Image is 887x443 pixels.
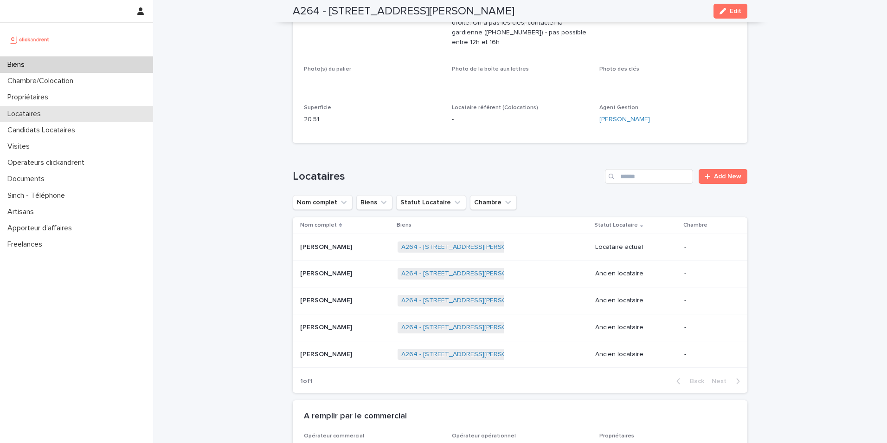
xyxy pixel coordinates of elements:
[401,324,535,332] a: A264 - [STREET_ADDRESS][PERSON_NAME]
[452,66,529,72] span: Photo de la boîte aux lettres
[714,173,741,180] span: Add New
[401,297,535,305] a: A264 - [STREET_ADDRESS][PERSON_NAME]
[599,66,639,72] span: Photo des clés
[684,378,704,384] span: Back
[4,142,37,151] p: Visites
[300,268,354,278] p: [PERSON_NAME]
[683,220,707,230] p: Chambre
[4,158,92,167] p: Operateurs clickandrent
[300,349,354,358] p: [PERSON_NAME]
[599,105,638,111] span: Agent Gestion
[300,220,337,230] p: Nom complet
[470,195,517,210] button: Chambre
[304,115,441,124] p: 20.51
[684,297,733,305] p: -
[7,30,52,49] img: UCB0brd3T0yccxBKYDjQ
[293,261,747,287] tr: [PERSON_NAME][PERSON_NAME] A264 - [STREET_ADDRESS][PERSON_NAME] Ancien locataire-
[4,175,52,183] p: Documents
[304,411,407,422] h2: A remplir par le commercial
[293,341,747,368] tr: [PERSON_NAME][PERSON_NAME] A264 - [STREET_ADDRESS][PERSON_NAME] Ancien locataire-
[594,220,638,230] p: Statut Locataire
[401,243,535,251] a: A264 - [STREET_ADDRESS][PERSON_NAME]
[452,433,516,439] span: Opérateur opérationnel
[708,377,747,385] button: Next
[300,241,354,251] p: [PERSON_NAME]
[401,270,535,278] a: A264 - [STREET_ADDRESS][PERSON_NAME]
[356,195,392,210] button: Biens
[4,240,50,249] p: Freelances
[4,191,72,200] p: Sinch - Téléphone
[397,220,411,230] p: Biens
[669,377,708,385] button: Back
[4,110,48,118] p: Locataires
[599,115,650,124] a: [PERSON_NAME]
[304,433,364,439] span: Opérateur commercial
[4,93,56,102] p: Propriétaires
[595,297,677,305] p: Ancien locataire
[730,8,741,14] span: Edit
[4,208,41,216] p: Artisans
[4,224,79,233] p: Apporteur d'affaires
[401,351,535,358] a: A264 - [STREET_ADDRESS][PERSON_NAME]
[293,314,747,341] tr: [PERSON_NAME][PERSON_NAME] A264 - [STREET_ADDRESS][PERSON_NAME] Ancien locataire-
[452,76,589,86] p: -
[300,322,354,332] p: [PERSON_NAME]
[595,270,677,278] p: Ancien locataire
[713,4,747,19] button: Edit
[712,378,732,384] span: Next
[4,77,81,85] p: Chambre/Colocation
[599,433,634,439] span: Propriétaires
[595,351,677,358] p: Ancien locataire
[699,169,747,184] a: Add New
[396,195,466,210] button: Statut Locataire
[293,370,320,393] p: 1 of 1
[293,234,747,261] tr: [PERSON_NAME][PERSON_NAME] A264 - [STREET_ADDRESS][PERSON_NAME] Locataire actuel-
[452,115,589,124] p: -
[304,105,331,111] span: Superficie
[300,295,354,305] p: [PERSON_NAME]
[4,126,83,135] p: Candidats Locataires
[684,324,733,332] p: -
[595,324,677,332] p: Ancien locataire
[4,60,32,69] p: Biens
[684,243,733,251] p: -
[293,170,601,183] h1: Locataires
[452,9,589,47] p: Code 92356, appartement au rdc, 2e porte à droite. On a pas les clés, contacter la gardienne ([PH...
[293,195,353,210] button: Nom complet
[605,169,693,184] input: Search
[293,287,747,314] tr: [PERSON_NAME][PERSON_NAME] A264 - [STREET_ADDRESS][PERSON_NAME] Ancien locataire-
[599,76,736,86] p: -
[684,270,733,278] p: -
[293,5,514,18] h2: A264 - [STREET_ADDRESS][PERSON_NAME]
[595,243,677,251] p: Locataire actuel
[304,76,441,86] p: -
[304,66,351,72] span: Photo(s) du palier
[684,351,733,358] p: -
[452,105,538,111] span: Locataire référent (Colocations)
